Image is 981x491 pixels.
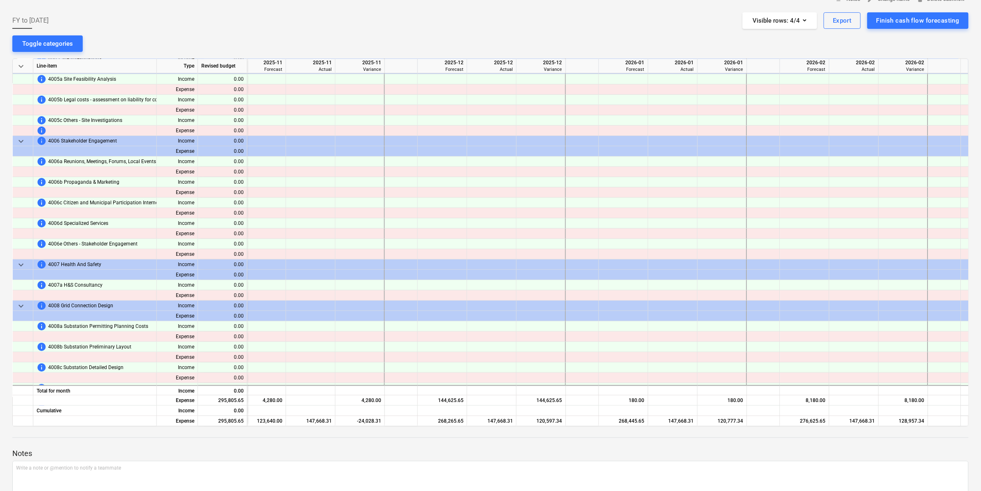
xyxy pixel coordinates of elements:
[157,59,198,73] div: Type
[198,95,247,105] div: 0.00
[198,260,247,270] div: 0.00
[602,59,645,66] div: 2026-01
[37,95,47,105] span: This line-item cannot be forecasted before price for client is updated. To change this, contact y...
[37,74,47,84] span: This line-item cannot be forecasted before price for client is updated. To change this, contact y...
[33,59,157,73] div: Line-item
[157,342,198,352] div: Income
[157,321,198,332] div: Income
[48,383,133,393] span: 4008d Substation Execution Planning
[198,136,247,146] div: 0.00
[48,342,131,352] span: 4008b Substation Preliminary Layout
[289,66,332,72] div: Actual
[882,59,925,66] div: 2026-02
[37,136,47,146] span: This line-item cannot be forecasted before price for client is updated. To change this, contact y...
[157,395,198,406] div: Expense
[157,95,198,105] div: Income
[48,301,113,311] span: 4008 Grid Connection Design
[198,146,247,157] div: 0.00
[289,416,332,426] div: 147,668.31
[520,66,562,72] div: Variance
[157,311,198,321] div: Expense
[198,270,247,280] div: 0.00
[701,395,743,406] div: 180.00
[37,383,47,393] span: This line-item cannot be forecasted before price for client is updated. To change this, contact y...
[157,84,198,95] div: Expense
[198,187,247,198] div: 0.00
[157,416,198,426] div: Expense
[602,416,645,426] div: 268,445.65
[12,16,49,26] span: FY to [DATE]
[652,59,694,66] div: 2026-01
[157,198,198,208] div: Income
[37,115,47,125] span: This line-item cannot be forecasted before price for client is updated. To change this, contact y...
[520,59,562,66] div: 2025-12
[37,260,47,269] span: This line-item cannot be forecasted before price for client is updated. To change this, contact y...
[157,115,198,126] div: Income
[198,362,247,373] div: 0.00
[602,395,645,406] div: 180.00
[48,198,175,208] span: 4006c Citizen and Municipal Participation Internet Portal
[157,239,198,249] div: Income
[16,136,26,146] span: keyboard_arrow_down
[157,105,198,115] div: Expense
[198,239,247,249] div: 0.00
[48,280,103,290] span: 4007a H&S Consultancy
[157,290,198,301] div: Expense
[421,59,464,66] div: 2025-12
[520,416,562,426] div: 120,597.34
[867,12,969,29] button: Finish cash flow forecasting
[157,332,198,342] div: Expense
[882,66,925,72] div: Variance
[37,301,47,311] span: This line-item cannot be forecasted before price for client is updated. To change this, contact y...
[783,66,826,72] div: Forecast
[16,260,26,270] span: keyboard_arrow_down
[37,218,47,228] span: This line-item cannot be forecasted before price for client is updated. To change this, contact y...
[339,395,381,406] div: 4,280.00
[198,105,247,115] div: 0.00
[157,280,198,290] div: Income
[33,406,157,416] div: Cumulative
[157,126,198,136] div: Expense
[157,187,198,198] div: Expense
[198,290,247,301] div: 0.00
[198,115,247,126] div: 0.00
[157,74,198,84] div: Income
[198,332,247,342] div: 0.00
[471,416,513,426] div: 147,668.31
[33,385,157,395] div: Total for month
[652,66,694,72] div: Actual
[198,383,247,393] div: 0.00
[198,301,247,311] div: 0.00
[198,59,247,73] div: Revised budget
[157,177,198,187] div: Income
[48,362,123,373] span: 4008c Substation Detailed Design
[198,84,247,95] div: 0.00
[37,157,47,166] span: This line-item cannot be forecasted before price for client is updated. To change this, contact y...
[198,218,247,229] div: 0.00
[198,342,247,352] div: 0.00
[339,66,381,72] div: Variance
[240,59,282,66] div: 2025-11
[198,208,247,218] div: 0.00
[157,146,198,157] div: Expense
[48,239,137,249] span: 4006e Others - Stakeholder Engagement
[12,35,83,52] button: Toggle categories
[701,66,743,72] div: Variance
[240,416,282,426] div: 123,640.00
[157,136,198,146] div: Income
[198,126,247,136] div: 0.00
[783,416,826,426] div: 276,625.65
[48,260,101,270] span: 4007 Health And Safety
[157,383,198,393] div: Income
[833,59,875,66] div: 2026-02
[198,229,247,239] div: 0.00
[198,395,247,406] div: 295,805.65
[882,416,925,426] div: 128,957.34
[743,12,817,29] button: Visible rows:4/4
[48,321,148,332] span: 4008a Substation Permitting Planning Costs
[12,449,969,458] p: Notes
[37,126,47,136] span: This line-item cannot be forecasted before revised budget is updated
[48,136,117,146] span: 4006 Stakeholder Engagement
[48,218,108,229] span: 4006d Specialized Services
[198,321,247,332] div: 0.00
